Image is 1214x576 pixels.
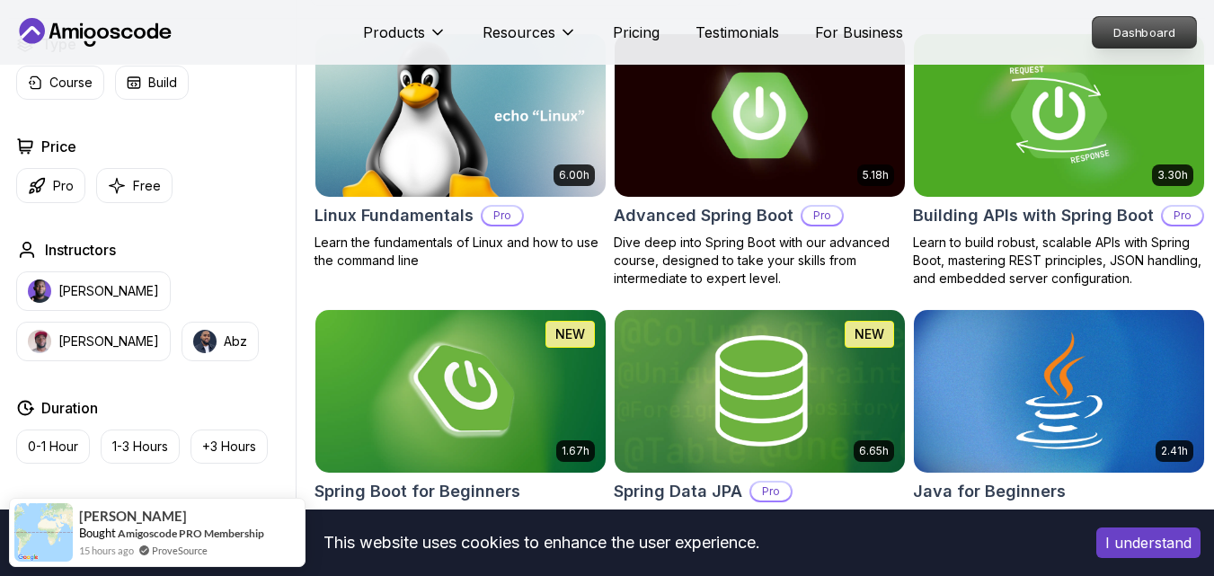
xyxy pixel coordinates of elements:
[28,438,78,456] p: 0-1 Hour
[96,168,173,203] button: Free
[41,136,76,157] h2: Price
[79,509,187,524] span: [PERSON_NAME]
[1157,168,1188,182] p: 3.30h
[49,74,93,92] p: Course
[1093,17,1196,48] p: Dashboard
[614,479,742,504] h2: Spring Data JPA
[16,430,90,464] button: 0-1 Hour
[615,310,905,473] img: Spring Data JPA card
[562,444,589,458] p: 1.67h
[58,282,159,300] p: [PERSON_NAME]
[614,33,906,288] a: Advanced Spring Boot card5.18hAdvanced Spring BootProDive deep into Spring Boot with our advanced...
[13,523,1069,563] div: This website uses cookies to enhance the user experience.
[191,430,268,464] button: +3 Hours
[363,22,447,58] button: Products
[615,34,905,197] img: Advanced Spring Boot card
[79,526,116,540] span: Bought
[614,234,906,288] p: Dive deep into Spring Boot with our advanced course, designed to take your skills from intermedia...
[913,309,1205,545] a: Java for Beginners card2.41hJava for BeginnersBeginner-friendly Java course for essential program...
[193,330,217,353] img: instructor img
[1092,16,1197,49] a: Dashboard
[614,203,793,228] h2: Advanced Spring Boot
[182,322,259,361] button: instructor imgAbz
[16,322,171,361] button: instructor img[PERSON_NAME]
[863,168,889,182] p: 5.18h
[79,543,134,558] span: 15 hours ago
[913,33,1205,288] a: Building APIs with Spring Boot card3.30hBuilding APIs with Spring BootProLearn to build robust, s...
[45,239,116,261] h2: Instructors
[483,22,577,58] button: Resources
[315,479,520,504] h2: Spring Boot for Beginners
[559,168,589,182] p: 6.00h
[751,483,791,501] p: Pro
[118,527,264,540] a: Amigoscode PRO Membership
[112,438,168,456] p: 1-3 Hours
[555,325,585,343] p: NEW
[58,332,159,350] p: [PERSON_NAME]
[115,66,189,100] button: Build
[913,479,1066,504] h2: Java for Beginners
[16,66,104,100] button: Course
[101,430,180,464] button: 1-3 Hours
[363,22,425,43] p: Products
[315,203,474,228] h2: Linux Fundamentals
[815,22,903,43] a: For Business
[315,310,606,473] img: Spring Boot for Beginners card
[133,177,161,195] p: Free
[315,234,607,270] p: Learn the fundamentals of Linux and how to use the command line
[914,34,1204,197] img: Building APIs with Spring Boot card
[1163,207,1202,225] p: Pro
[914,310,1204,473] img: Java for Beginners card
[1096,527,1201,558] button: Accept cookies
[614,309,906,545] a: Spring Data JPA card6.65hNEWSpring Data JPAProMaster database management, advanced querying, and ...
[41,397,98,419] h2: Duration
[202,438,256,456] p: +3 Hours
[802,207,842,225] p: Pro
[28,279,51,303] img: instructor img
[315,34,606,197] img: Linux Fundamentals card
[913,234,1205,288] p: Learn to build robust, scalable APIs with Spring Boot, mastering REST principles, JSON handling, ...
[913,203,1154,228] h2: Building APIs with Spring Boot
[855,325,884,343] p: NEW
[315,309,607,563] a: Spring Boot for Beginners card1.67hNEWSpring Boot for BeginnersBuild a CRUD API with Spring Boot ...
[696,22,779,43] a: Testimonials
[224,332,247,350] p: Abz
[16,271,171,311] button: instructor img[PERSON_NAME]
[315,33,607,270] a: Linux Fundamentals card6.00hLinux FundamentalsProLearn the fundamentals of Linux and how to use t...
[148,74,177,92] p: Build
[1161,444,1188,458] p: 2.41h
[859,444,889,458] p: 6.65h
[16,168,85,203] button: Pro
[28,330,51,353] img: instructor img
[152,543,208,558] a: ProveSource
[483,22,555,43] p: Resources
[14,503,73,562] img: provesource social proof notification image
[613,22,660,43] a: Pricing
[53,177,74,195] p: Pro
[483,207,522,225] p: Pro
